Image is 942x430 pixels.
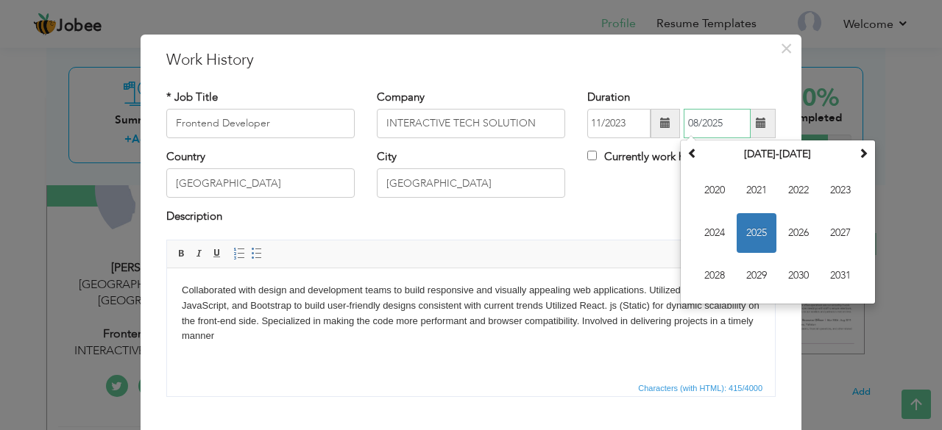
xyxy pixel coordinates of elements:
input: Present [684,109,751,138]
span: 2020 [695,171,734,210]
th: Select Decade [701,143,854,165]
span: × [780,35,793,62]
div: Statistics [635,381,767,395]
input: From [587,109,651,138]
label: Currently work here [587,149,700,165]
span: 2027 [821,213,860,253]
label: Description [166,209,222,224]
a: Bold [174,246,190,262]
span: 2026 [779,213,818,253]
iframe: Rich Text Editor, workEditor [167,268,775,379]
span: Previous Decade [687,148,698,158]
a: Italic [191,246,208,262]
a: Underline [209,246,225,262]
label: Duration [587,90,630,105]
span: 2029 [737,256,776,295]
span: 2030 [779,256,818,295]
span: 2025 [737,213,776,253]
h3: Work History [166,49,776,71]
span: Characters (with HTML): 415/4000 [635,381,765,395]
span: 2028 [695,256,734,295]
span: 2021 [737,171,776,210]
a: Insert/Remove Numbered List [231,246,247,262]
span: 2024 [695,213,734,253]
span: Next Decade [858,148,868,158]
input: Currently work here [587,151,597,160]
span: 2022 [779,171,818,210]
label: Country [166,149,205,165]
label: Company [377,90,425,105]
label: * Job Title [166,90,218,105]
label: City [377,149,397,165]
span: 2023 [821,171,860,210]
button: Close [774,37,798,60]
span: 2031 [821,256,860,295]
a: Insert/Remove Bulleted List [249,246,265,262]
